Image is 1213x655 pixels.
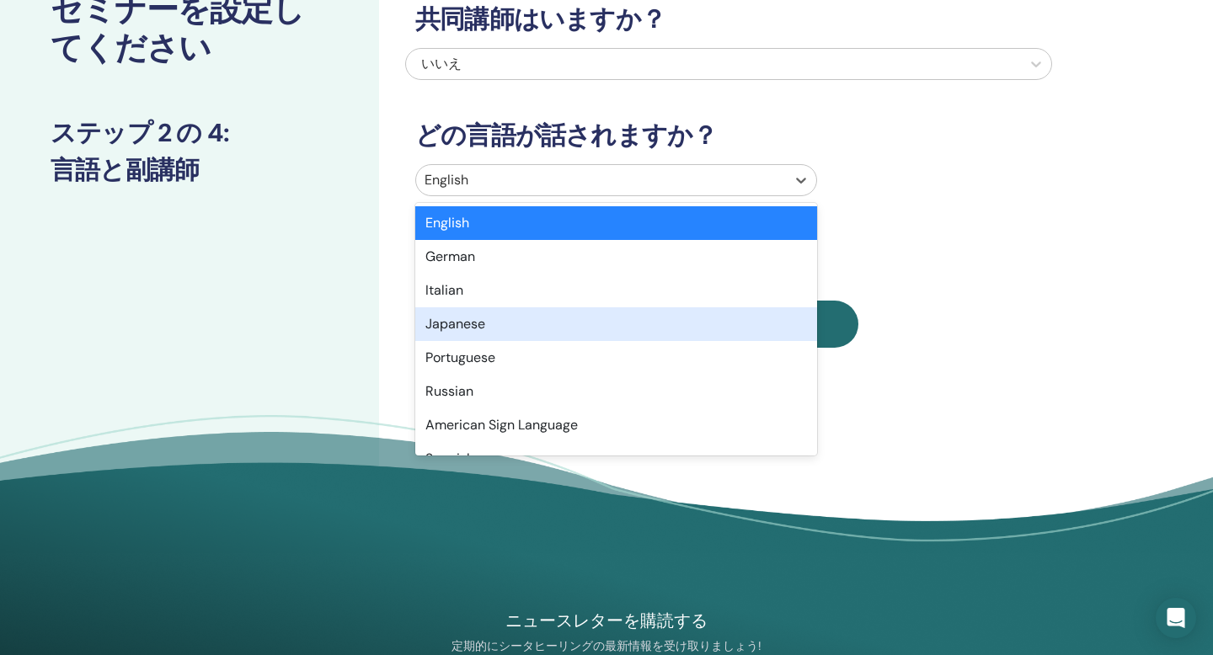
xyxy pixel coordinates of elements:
[415,341,817,375] div: Portuguese
[415,274,817,307] div: Italian
[421,55,462,72] span: いいえ
[415,240,817,274] div: German
[405,4,1052,35] h3: 共同講師はいますか？
[415,408,817,442] div: American Sign Language
[415,442,817,476] div: Spanish
[412,610,801,632] h4: ニュースレターを購読する
[51,118,329,148] h3: ステップ 2 の 4 :
[412,638,801,654] p: 定期的にシータヒーリングの最新情報を受け取りましょう!
[415,307,817,341] div: Japanese
[1156,598,1196,638] div: Open Intercom Messenger
[415,206,817,240] div: English
[415,375,817,408] div: Russian
[51,155,329,185] h3: 言語と副講師
[405,120,1052,151] h3: どの言語が話されますか？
